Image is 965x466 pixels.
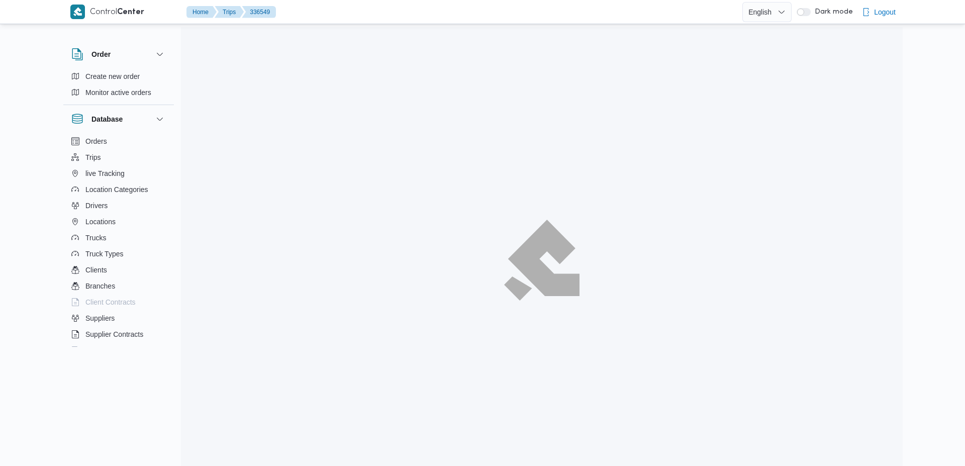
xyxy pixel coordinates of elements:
h3: Database [91,113,123,125]
span: Monitor active orders [85,86,151,99]
span: Orders [85,135,107,147]
span: Create new order [85,70,140,82]
span: Locations [85,216,116,228]
span: Devices [85,344,111,356]
div: Database [63,133,174,351]
button: Clients [67,262,170,278]
img: ILLA Logo [510,226,574,294]
span: Trucks [85,232,106,244]
button: Order [71,48,166,60]
button: Branches [67,278,170,294]
span: Client Contracts [85,296,136,308]
button: Logout [858,2,900,22]
button: 336549 [242,6,276,18]
span: Trips [85,151,101,163]
span: Drivers [85,200,108,212]
button: Home [186,6,217,18]
button: Create new order [67,68,170,84]
span: Truck Types [85,248,123,260]
span: Clients [85,264,107,276]
button: live Tracking [67,165,170,181]
button: Trucks [67,230,170,246]
button: Devices [67,342,170,358]
button: Trips [67,149,170,165]
span: Supplier Contracts [85,328,143,340]
span: Dark mode [811,8,853,16]
span: Location Categories [85,183,148,196]
button: Client Contracts [67,294,170,310]
button: Locations [67,214,170,230]
button: Monitor active orders [67,84,170,101]
button: Orders [67,133,170,149]
b: Center [117,9,144,16]
img: X8yXhbKr1z7QwAAAABJRU5ErkJggg== [70,5,85,19]
span: Branches [85,280,115,292]
button: Location Categories [67,181,170,198]
div: Order [63,68,174,105]
h3: Order [91,48,111,60]
button: Truck Types [67,246,170,262]
button: Drivers [67,198,170,214]
span: Logout [874,6,896,18]
button: Database [71,113,166,125]
span: Suppliers [85,312,115,324]
button: Trips [215,6,244,18]
button: Supplier Contracts [67,326,170,342]
button: Suppliers [67,310,170,326]
span: live Tracking [85,167,125,179]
